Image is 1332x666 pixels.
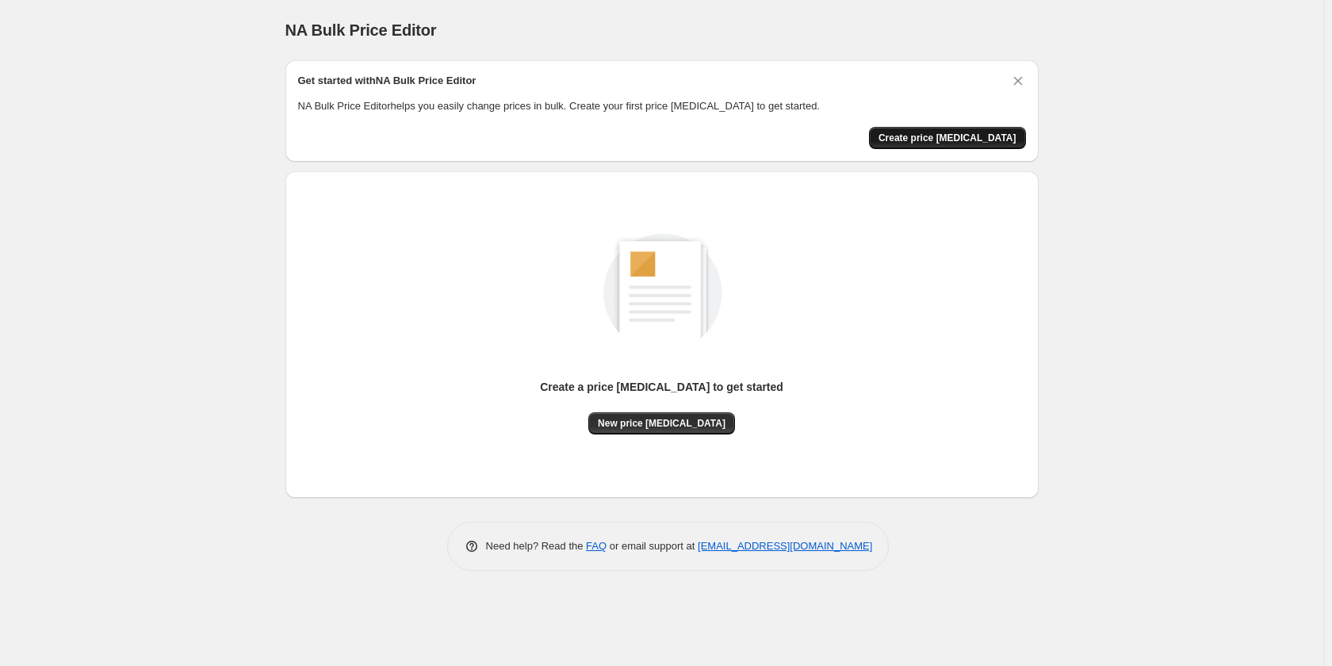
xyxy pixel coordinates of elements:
h2: Get started with NA Bulk Price Editor [298,73,477,89]
span: NA Bulk Price Editor [285,21,437,39]
span: Create price [MEDICAL_DATA] [878,132,1016,144]
span: New price [MEDICAL_DATA] [598,417,725,430]
a: FAQ [586,540,607,552]
span: or email support at [607,540,698,552]
p: NA Bulk Price Editor helps you easily change prices in bulk. Create your first price [MEDICAL_DAT... [298,98,1026,114]
p: Create a price [MEDICAL_DATA] to get started [540,379,783,395]
a: [EMAIL_ADDRESS][DOMAIN_NAME] [698,540,872,552]
button: Dismiss card [1010,73,1026,89]
button: Create price change job [869,127,1026,149]
button: New price [MEDICAL_DATA] [588,412,735,434]
span: Need help? Read the [486,540,587,552]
